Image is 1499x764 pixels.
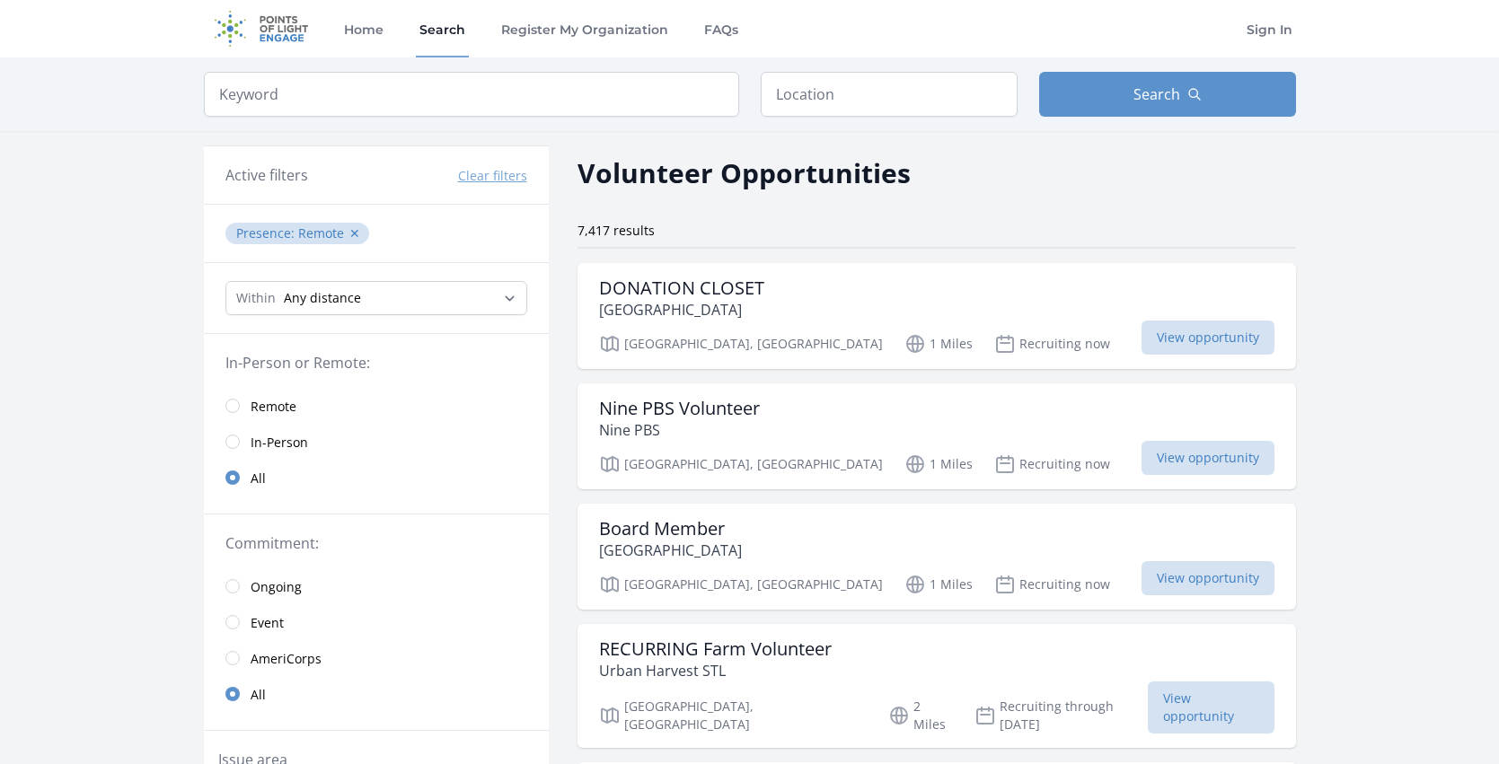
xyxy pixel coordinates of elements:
[904,574,973,595] p: 1 Miles
[225,281,527,315] select: Search Radius
[578,504,1296,610] a: Board Member [GEOGRAPHIC_DATA] [GEOGRAPHIC_DATA], [GEOGRAPHIC_DATA] 1 Miles Recruiting now View o...
[994,574,1110,595] p: Recruiting now
[888,698,953,733] p: 2 Miles
[225,532,527,554] legend: Commitment:
[204,424,549,460] a: In-Person
[578,624,1296,748] a: RECURRING Farm Volunteer Urban Harvest STL [GEOGRAPHIC_DATA], [GEOGRAPHIC_DATA] 2 Miles Recruitin...
[204,604,549,640] a: Event
[251,398,296,416] span: Remote
[599,660,832,681] p: Urban Harvest STL
[578,222,655,239] span: 7,417 results
[236,224,298,241] span: Presence :
[251,470,266,487] span: All
[1039,72,1296,117] button: Search
[225,352,527,373] legend: In-Person or Remote:
[349,224,360,242] button: ✕
[599,419,760,441] p: Nine PBS
[251,686,266,704] span: All
[1142,561,1274,595] span: View opportunity
[599,518,742,540] h3: Board Member
[599,277,764,299] h3: DONATION CLOSET
[1142,441,1274,475] span: View opportunity
[904,453,973,475] p: 1 Miles
[578,263,1296,369] a: DONATION CLOSET [GEOGRAPHIC_DATA] [GEOGRAPHIC_DATA], [GEOGRAPHIC_DATA] 1 Miles Recruiting now Vie...
[251,614,284,632] span: Event
[904,333,973,355] p: 1 Miles
[458,167,527,185] button: Clear filters
[298,224,344,241] span: Remote
[599,638,832,660] h3: RECURRING Farm Volunteer
[204,676,549,712] a: All
[251,578,302,596] span: Ongoing
[599,333,883,355] p: [GEOGRAPHIC_DATA], [GEOGRAPHIC_DATA]
[1142,321,1274,355] span: View opportunity
[204,568,549,604] a: Ongoing
[204,460,549,496] a: All
[578,383,1296,489] a: Nine PBS Volunteer Nine PBS [GEOGRAPHIC_DATA], [GEOGRAPHIC_DATA] 1 Miles Recruiting now View oppo...
[599,574,883,595] p: [GEOGRAPHIC_DATA], [GEOGRAPHIC_DATA]
[251,434,308,452] span: In-Person
[599,540,742,561] p: [GEOGRAPHIC_DATA]
[251,650,322,668] span: AmeriCorps
[974,698,1148,733] p: Recruiting through [DATE]
[204,640,549,676] a: AmeriCorps
[761,72,1018,117] input: Location
[599,453,883,475] p: [GEOGRAPHIC_DATA], [GEOGRAPHIC_DATA]
[225,164,308,186] h3: Active filters
[1133,83,1180,105] span: Search
[599,398,760,419] h3: Nine PBS Volunteer
[578,153,911,193] h2: Volunteer Opportunities
[599,698,868,733] p: [GEOGRAPHIC_DATA], [GEOGRAPHIC_DATA]
[204,72,739,117] input: Keyword
[994,453,1110,475] p: Recruiting now
[599,299,764,321] p: [GEOGRAPHIC_DATA]
[1148,681,1274,733] span: View opportunity
[204,388,549,424] a: Remote
[994,333,1110,355] p: Recruiting now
